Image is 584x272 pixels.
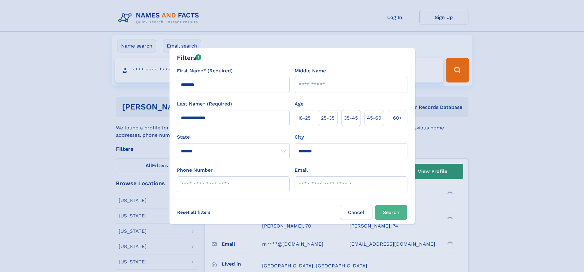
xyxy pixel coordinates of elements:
span: 45‑60 [367,114,381,122]
label: State [177,133,290,141]
label: Phone Number [177,167,213,174]
label: Middle Name [295,67,326,75]
span: 25‑35 [321,114,334,122]
label: Reset all filters [173,205,215,220]
button: Search [375,205,407,220]
div: Filters [177,53,202,62]
span: 35‑45 [344,114,358,122]
span: 60+ [393,114,402,122]
label: Email [295,167,308,174]
label: City [295,133,304,141]
span: 18‑25 [298,114,311,122]
label: First Name* (Required) [177,67,233,75]
label: Cancel [340,205,372,220]
label: Age [295,100,303,108]
label: Last Name* (Required) [177,100,232,108]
